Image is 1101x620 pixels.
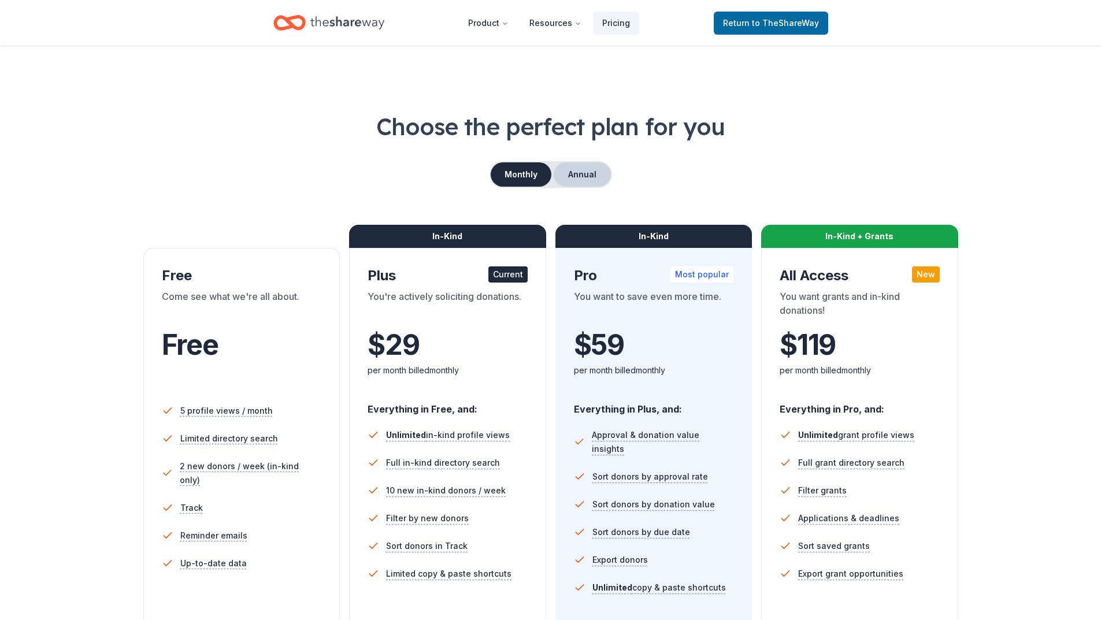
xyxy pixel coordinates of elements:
[180,459,321,487] span: 2 new donors / week (in-kind only)
[798,567,903,581] span: Export grant opportunities
[180,501,203,515] span: Track
[162,266,322,285] div: Free
[798,430,914,440] span: grant profile views
[798,511,899,525] span: Applications & deadlines
[386,511,469,525] span: Filter by new donors
[520,12,591,35] button: Resources
[761,225,958,248] div: In-Kind + Grants
[574,363,734,377] div: per month billed monthly
[780,289,940,322] div: You want grants and in-kind donations!
[574,266,734,285] div: Pro
[162,328,218,362] span: Free
[592,582,726,592] span: copy & paste shortcuts
[574,392,734,417] div: Everything in Plus, and:
[180,404,273,418] span: 5 profile views / month
[368,266,528,285] div: Plus
[386,567,511,581] span: Limited copy & paste shortcuts
[368,289,528,322] div: You're actively soliciting donations.
[491,162,551,187] button: Monthly
[798,539,870,553] span: Sort saved grants
[574,289,734,322] div: You want to save even more time.
[162,289,322,322] div: Come see what we're all about.
[349,225,546,248] div: In-Kind
[555,225,752,248] div: In-Kind
[593,12,639,35] a: Pricing
[488,266,528,283] div: Current
[670,266,733,283] div: Most popular
[368,363,528,377] div: per month billed monthly
[592,525,690,539] span: Sort donors by due date
[592,470,708,484] span: Sort donors by approval rate
[752,18,819,28] span: to TheShareWay
[592,553,648,567] span: Export donors
[180,556,247,570] span: Up-to-date data
[780,266,940,285] div: All Access
[592,498,715,511] span: Sort donors by donation value
[386,430,510,440] span: in-kind profile views
[273,9,384,36] a: Home
[554,162,611,187] button: Annual
[723,16,819,30] span: Return
[798,456,904,470] span: Full grant directory search
[180,432,278,445] span: Limited directory search
[386,484,506,498] span: 10 new in-kind donors / week
[780,392,940,417] div: Everything in Pro, and:
[592,582,632,592] span: Unlimited
[714,12,828,35] a: Returnto TheShareWay
[46,110,1055,143] h1: Choose the perfect plan for you
[592,428,733,456] span: Approval & donation value insights
[386,456,500,470] span: Full in-kind directory search
[386,539,468,553] span: Sort donors in Track
[386,430,426,440] span: Unlimited
[798,430,838,440] span: Unlimited
[780,363,940,377] div: per month billed monthly
[368,392,528,417] div: Everything in Free, and:
[180,529,247,543] span: Reminder emails
[574,329,624,361] span: $ 59
[912,266,940,283] div: New
[798,484,847,498] span: Filter grants
[459,9,639,36] nav: Main
[780,329,836,361] span: $ 119
[368,329,419,361] span: $ 29
[459,12,518,35] button: Product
